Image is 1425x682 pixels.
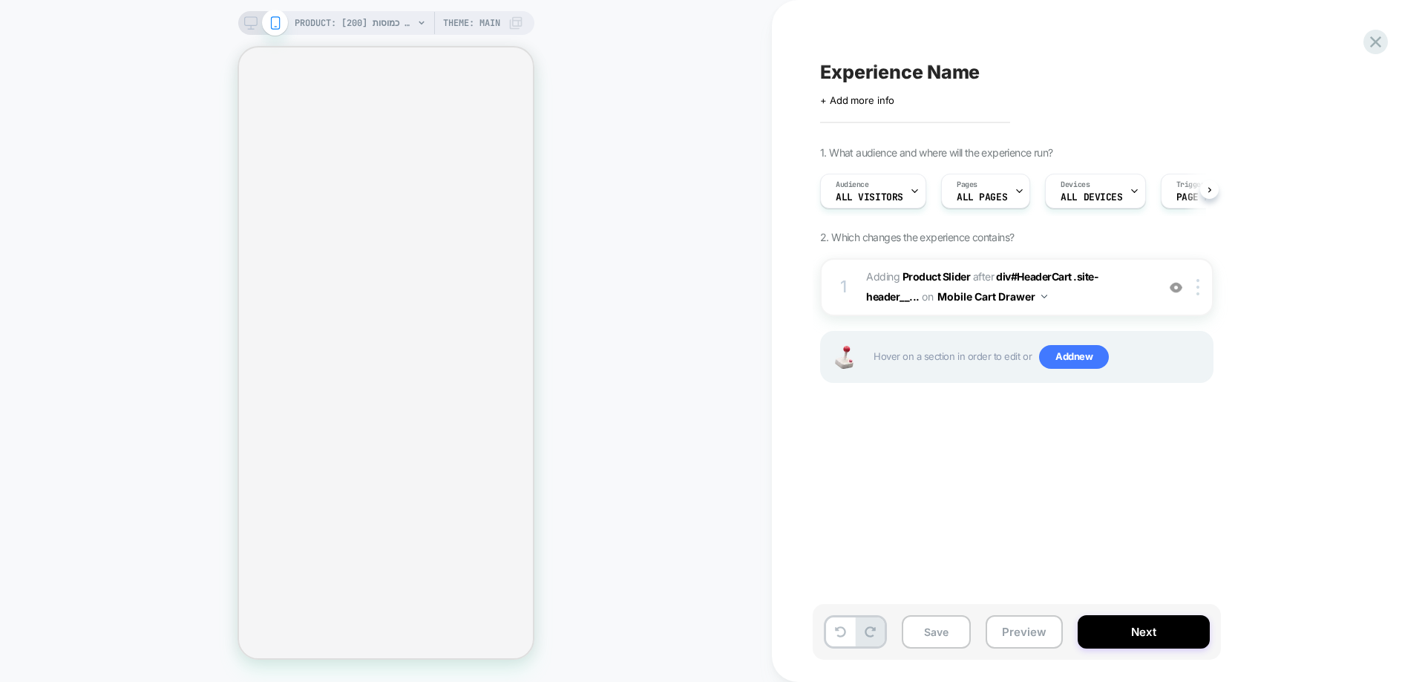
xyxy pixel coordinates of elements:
span: Theme: MAIN [443,11,500,35]
span: PRODUCT: קולגן קומפלקס לאנטי אייג’ינג | כמוסות [200] [295,11,413,35]
span: Adding [866,270,970,283]
button: Preview [986,615,1063,649]
span: Add new [1039,345,1109,369]
button: Mobile Cart Drawer [937,286,1047,307]
span: Experience Name [820,61,980,83]
span: on [922,287,933,306]
span: AFTER [973,270,995,283]
button: Save [902,615,971,649]
img: Joystick [829,346,859,369]
img: down arrow [1041,295,1047,298]
span: All Visitors [836,192,903,203]
span: 2. Which changes the experience contains? [820,231,1014,243]
span: Audience [836,180,869,190]
span: ALL PAGES [957,192,1007,203]
img: close [1196,279,1199,295]
span: Page Load [1176,192,1227,203]
div: 1 [836,272,851,302]
span: 1. What audience and where will the experience run? [820,146,1052,159]
span: Hover on a section in order to edit or [874,345,1205,369]
b: Product Slider [902,270,970,283]
span: + Add more info [820,94,894,106]
button: Next [1078,615,1210,649]
span: Pages [957,180,977,190]
span: ALL DEVICES [1061,192,1122,203]
span: Devices [1061,180,1090,190]
img: crossed eye [1170,281,1182,294]
span: Trigger [1176,180,1205,190]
